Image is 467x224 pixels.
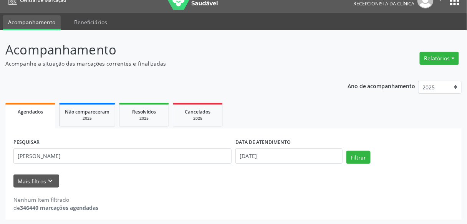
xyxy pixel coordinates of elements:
span: Não compareceram [65,109,109,115]
div: de [13,204,98,212]
a: Beneficiários [69,15,113,29]
p: Acompanhe a situação das marcações correntes e finalizadas [5,59,325,68]
span: Agendados [18,109,43,115]
i: keyboard_arrow_down [46,177,55,185]
div: 2025 [125,115,163,121]
input: Nome, código do beneficiário ou CPF [13,148,232,164]
strong: 346440 marcações agendadas [20,204,98,211]
p: Ano de acompanhamento [348,81,416,91]
button: Relatórios [420,52,459,65]
div: Nenhum item filtrado [13,196,98,204]
a: Acompanhamento [3,15,61,30]
span: Cancelados [185,109,211,115]
span: Resolvidos [132,109,156,115]
button: Filtrar [346,151,371,164]
div: 2025 [65,115,109,121]
button: Mais filtroskeyboard_arrow_down [13,175,59,188]
label: DATA DE ATENDIMENTO [235,137,291,148]
p: Acompanhamento [5,40,325,59]
div: 2025 [179,115,217,121]
span: Recepcionista da clínica [353,0,415,7]
label: PESQUISAR [13,137,40,148]
input: Selecione um intervalo [235,148,343,164]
